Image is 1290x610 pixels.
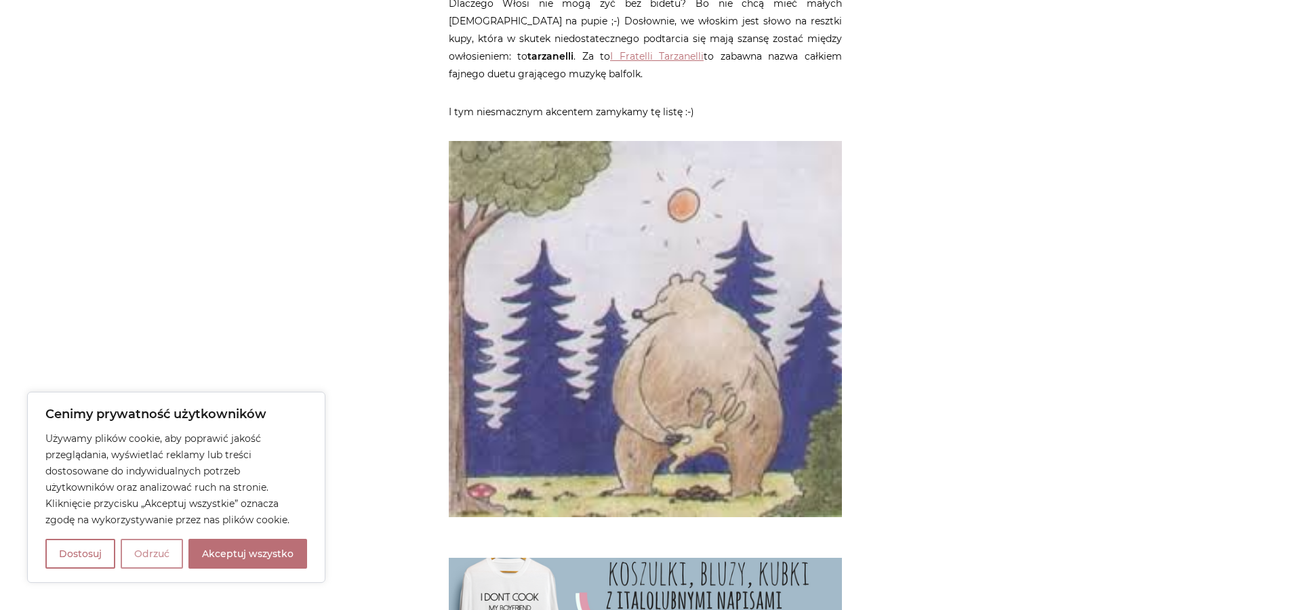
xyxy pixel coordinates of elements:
[188,539,307,569] button: Akceptuj wszystko
[610,50,704,62] a: I Fratelli Tarzanelli
[45,430,307,528] p: Używamy plików cookie, aby poprawić jakość przeglądania, wyświetlać reklamy lub treści dostosowan...
[449,103,842,121] p: I tym niesmacznym akcentem zamykamy tę listę :-)
[45,406,307,422] p: Cenimy prywatność użytkowników
[121,539,183,569] button: Odrzuć
[45,539,115,569] button: Dostosuj
[527,50,573,62] strong: tarzanelli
